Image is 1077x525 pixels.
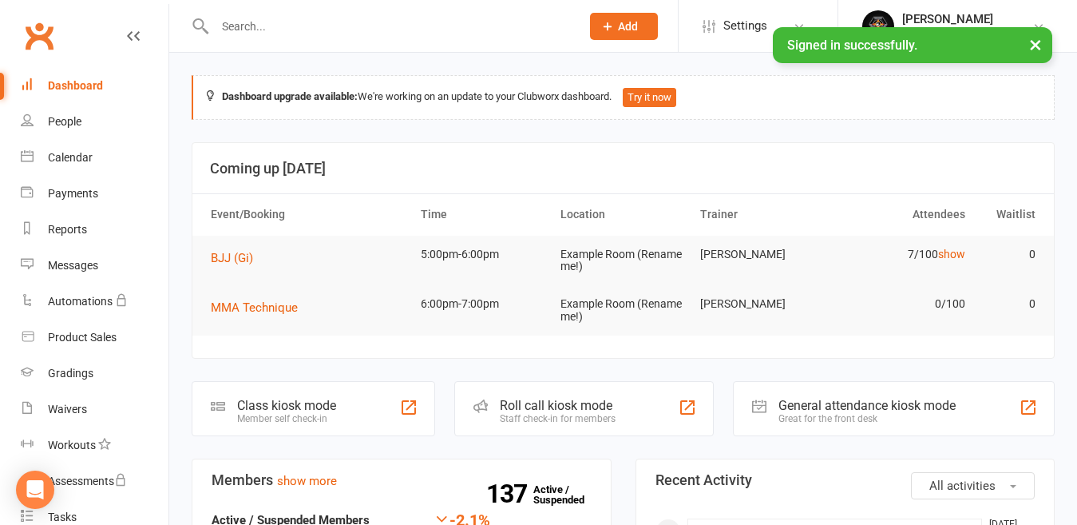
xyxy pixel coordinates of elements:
a: Product Sales [21,320,168,356]
a: Reports [21,212,168,248]
button: All activities [911,472,1035,499]
a: show more [277,474,337,488]
button: × [1021,27,1050,62]
div: Great for the front desk [778,413,956,424]
button: BJJ (Gi) [211,249,264,268]
div: Gradings [48,367,93,380]
span: BJJ (Gi) [211,251,253,265]
span: All activities [929,479,996,493]
th: Event/Booking [204,194,414,235]
div: Waivers [48,403,87,416]
div: Reports [48,223,87,236]
span: Add [618,20,638,33]
div: Workouts [48,439,96,451]
span: Signed in successfully. [787,38,917,53]
span: MMA Technique [211,300,298,315]
div: Tasks [48,511,77,523]
div: Automations [48,295,113,308]
div: Roll call kiosk mode [500,398,616,413]
a: Automations [21,284,168,320]
div: Dashboard [48,79,103,92]
a: Calendar [21,140,168,176]
div: Assessments [48,475,127,487]
td: [PERSON_NAME] [693,285,833,323]
button: Try it now [623,88,676,107]
td: Example Room (Rename me!) [553,285,693,336]
td: 0 [972,285,1043,323]
div: Open Intercom Messenger [16,471,54,509]
td: 0 [972,236,1043,273]
th: Location [553,194,693,235]
a: Waivers [21,392,168,428]
a: 137Active / Suspended [533,472,604,517]
th: Trainer [693,194,833,235]
h3: Coming up [DATE] [210,161,1036,177]
img: thumb_image1660268831.png [862,10,894,42]
a: Workouts [21,428,168,463]
input: Search... [210,15,569,38]
div: People [48,115,81,128]
div: General attendance kiosk mode [778,398,956,413]
td: 7/100 [833,236,972,273]
td: [PERSON_NAME] [693,236,833,273]
h3: Recent Activity [655,472,1035,488]
th: Waitlist [972,194,1043,235]
td: 6:00pm-7:00pm [414,285,553,323]
div: We're working on an update to your Clubworx dashboard. [192,75,1055,120]
div: Payments [48,187,98,200]
button: MMA Technique [211,298,309,317]
div: Member self check-in [237,413,336,424]
strong: Dashboard upgrade available: [222,90,358,102]
div: Class kiosk mode [237,398,336,413]
a: show [938,248,965,261]
a: Gradings [21,356,168,392]
td: 5:00pm-6:00pm [414,236,553,273]
button: Add [590,13,658,40]
a: People [21,104,168,140]
td: Example Room (Rename me!) [553,236,693,286]
strong: 137 [486,482,533,506]
h3: Members [212,472,592,488]
th: Time [414,194,553,235]
div: [PERSON_NAME] [902,12,993,26]
td: 0/100 [833,285,972,323]
span: Settings [723,8,767,44]
a: Clubworx [19,16,59,56]
a: Payments [21,176,168,212]
a: Assessments [21,463,168,499]
div: Freestyle MMA [902,26,993,41]
div: Staff check-in for members [500,413,616,424]
th: Attendees [833,194,972,235]
div: Calendar [48,151,93,164]
a: Dashboard [21,68,168,104]
div: Product Sales [48,331,117,344]
div: Messages [48,259,98,272]
a: Messages [21,248,168,284]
